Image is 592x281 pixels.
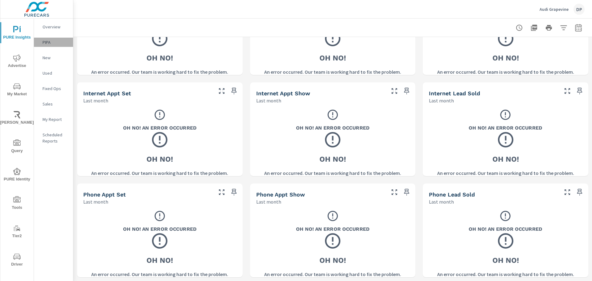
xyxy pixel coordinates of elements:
[2,168,32,183] span: PURE Identity
[2,111,32,126] span: [PERSON_NAME]
[402,187,412,197] span: Save this to your personalized report
[575,86,585,96] span: Save this to your personalized report
[429,198,454,205] p: Last month
[43,55,68,61] p: New
[217,187,227,197] button: Make Fullscreen
[437,169,574,177] p: An error occurred. Our team is working hard to fix the problem.
[83,191,126,198] h5: Phone Appt Set
[389,86,399,96] button: Make Fullscreen
[256,97,281,104] p: Last month
[572,22,585,34] button: Select Date Range
[2,253,32,268] span: Driver
[562,86,572,96] button: Make Fullscreen
[575,187,585,197] span: Save this to your personalized report
[492,154,519,164] h3: Oh No!
[43,24,68,30] p: Overview
[34,84,73,93] div: Fixed Ops
[2,54,32,69] span: Advertise
[91,271,228,278] p: An error occurred. Our team is working hard to fix the problem.
[469,225,542,233] h3: Oh No! An Error Occurred
[256,198,281,205] p: Last month
[34,53,73,62] div: New
[43,39,68,45] p: PIPA
[264,68,401,76] p: An error occurred. Our team is working hard to fix the problem.
[528,22,540,34] button: "Export Report to PDF"
[492,255,519,266] h3: Oh No!
[2,26,32,41] span: PURE Insights
[91,68,228,76] p: An error occurred. Our team is working hard to fix the problem.
[256,191,305,198] h5: Phone Appt Show
[256,90,310,97] h5: Internet Appt Show
[229,187,239,197] span: Save this to your personalized report
[2,83,32,98] span: My Market
[573,4,585,15] div: DP
[83,198,108,205] p: Last month
[429,90,480,97] h5: Internet Lead Sold
[296,225,369,233] h3: Oh No! An Error Occurred
[229,86,239,96] span: Save this to your personalized report
[469,124,542,131] h3: Oh No! An Error Occurred
[437,271,574,278] p: An error occurred. Our team is working hard to fix the problem.
[146,53,173,63] h3: Oh No!
[34,68,73,78] div: Used
[319,53,346,63] h3: Oh No!
[437,68,574,76] p: An error occurred. Our team is working hard to fix the problem.
[264,271,401,278] p: An error occurred. Our team is working hard to fix the problem.
[319,255,346,266] h3: Oh No!
[264,169,401,177] p: An error occurred. Our team is working hard to fix the problem.
[146,255,173,266] h3: Oh No!
[2,139,32,155] span: Query
[83,97,108,104] p: Last month
[34,130,73,146] div: Scheduled Reports
[146,154,173,164] h3: Oh No!
[34,115,73,124] div: My Report
[296,124,369,131] h3: Oh No! An Error Occurred
[319,154,346,164] h3: Oh No!
[217,86,227,96] button: Make Fullscreen
[34,38,73,47] div: PIPA
[43,70,68,76] p: Used
[43,101,68,107] p: Sales
[91,169,228,177] p: An error occurred. Our team is working hard to fix the problem.
[543,22,555,34] button: Print Report
[34,22,73,31] div: Overview
[402,86,412,96] span: Save this to your personalized report
[540,6,569,12] p: Audi Grapevine
[123,124,196,131] h3: Oh No! An Error Occurred
[34,99,73,109] div: Sales
[492,53,519,63] h3: Oh No!
[43,85,68,92] p: Fixed Ops
[389,187,399,197] button: Make Fullscreen
[562,187,572,197] button: Make Fullscreen
[2,196,32,211] span: Tools
[43,132,68,144] p: Scheduled Reports
[123,225,196,233] h3: Oh No! An Error Occurred
[429,191,475,198] h5: Phone Lead Sold
[2,225,32,240] span: Tier2
[83,90,131,97] h5: Internet Appt Set
[557,22,570,34] button: Apply Filters
[43,116,68,122] p: My Report
[429,97,454,104] p: Last month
